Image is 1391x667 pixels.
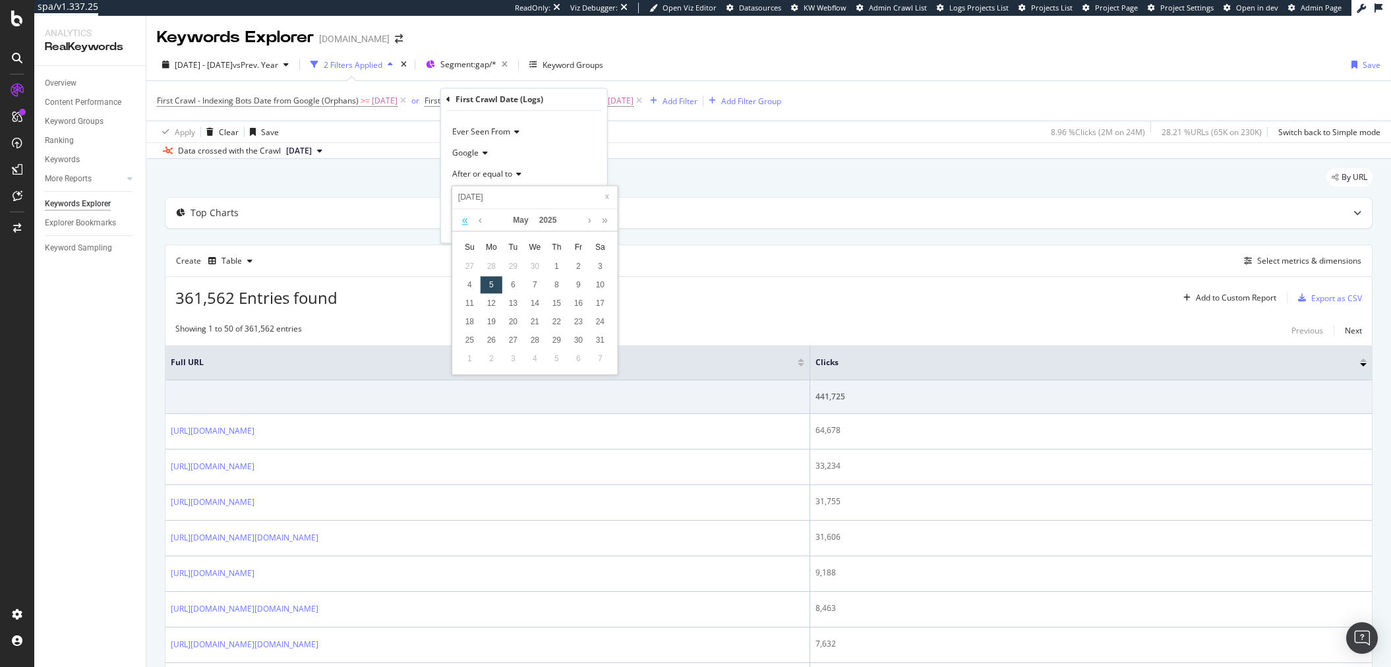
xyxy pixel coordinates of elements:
[568,351,589,368] div: 6
[203,250,258,272] button: Table
[502,242,524,254] span: Tu
[1311,293,1362,304] div: Export as CSV
[1162,127,1262,138] div: 28.21 % URLs ( 65K on 230K )
[546,313,568,332] td: May 22, 2025
[546,314,568,331] div: 22
[1082,3,1138,13] a: Project Page
[178,145,281,157] div: Data crossed with the Crawl
[481,258,502,276] td: April 28, 2025
[570,3,618,13] div: Viz Debugger:
[1257,255,1361,266] div: Select metrics & dimensions
[502,332,524,350] td: May 27, 2025
[421,54,513,75] button: Segment:gap/*
[175,287,338,308] span: 361,562 Entries found
[703,93,781,109] button: Add Filter Group
[481,242,502,254] span: Mo
[949,3,1009,13] span: Logs Projects List
[1345,323,1362,339] button: Next
[481,295,502,313] td: May 12, 2025
[286,145,312,157] span: 2024 Jul. 17th
[721,96,781,107] div: Add Filter Group
[481,314,502,331] div: 19
[1239,253,1361,269] button: Select metrics & dimensions
[1326,168,1373,187] div: legacy label
[459,350,481,368] td: June 1, 2025
[45,26,135,40] div: Analytics
[398,58,409,71] div: times
[475,210,485,232] a: Previous month (PageUp)
[452,126,510,137] span: Ever Seen From
[568,276,589,295] td: May 9, 2025
[568,242,589,254] span: Fr
[45,197,111,211] div: Keywords Explorer
[459,210,471,232] a: Last year (Control + left)
[524,238,546,258] th: Wed
[459,332,481,349] div: 25
[481,351,502,368] div: 2
[171,638,318,651] a: [URL][DOMAIN_NAME][DOMAIN_NAME]
[568,258,589,275] div: 2
[608,92,634,110] span: [DATE]
[1342,173,1367,181] span: By URL
[589,350,611,368] td: June 7, 2025
[815,567,1367,579] div: 9,188
[1278,127,1380,138] div: Switch back to Simple mode
[201,121,239,142] button: Clear
[1031,3,1073,13] span: Projects List
[546,332,568,350] td: May 29, 2025
[446,219,488,232] button: Cancel
[524,332,546,349] div: 28
[568,332,589,350] td: May 30, 2025
[45,241,112,255] div: Keyword Sampling
[589,332,611,350] td: May 31, 2025
[481,258,502,275] div: 28
[502,350,524,368] td: June 3, 2025
[599,210,611,232] a: Next year (Control + right)
[157,121,195,142] button: Apply
[1196,294,1276,302] div: Add to Custom Report
[456,94,543,105] div: First Crawl Date (Logs)
[261,127,279,138] div: Save
[502,314,524,331] div: 20
[568,258,589,276] td: May 2, 2025
[663,96,697,107] div: Add Filter
[534,210,562,232] a: 2025
[175,323,302,339] div: Showing 1 to 50 of 361,562 entries
[815,391,1367,403] div: 441,725
[546,351,568,368] div: 5
[440,59,496,70] span: Segment: gap/*
[546,276,568,295] td: May 8, 2025
[589,351,611,368] div: 7
[157,54,294,75] button: [DATE] - [DATE]vsPrev. Year
[233,59,278,71] span: vs Prev. Year
[45,134,74,148] div: Ranking
[459,314,481,331] div: 18
[222,257,242,265] div: Table
[815,602,1367,614] div: 8,463
[589,258,611,275] div: 3
[45,76,76,90] div: Overview
[45,96,121,109] div: Content Performance
[452,168,512,179] span: After or equal to
[502,313,524,332] td: May 20, 2025
[502,238,524,258] th: Tue
[524,351,546,368] div: 4
[502,258,524,276] td: April 29, 2025
[524,54,608,75] button: Keyword Groups
[459,242,481,254] span: Su
[459,258,481,275] div: 27
[815,424,1367,436] div: 64,678
[568,295,589,313] td: May 16, 2025
[589,295,611,312] div: 17
[45,96,136,109] a: Content Performance
[546,258,568,276] td: May 1, 2025
[524,242,546,254] span: We
[568,277,589,294] div: 9
[459,276,481,295] td: May 4, 2025
[45,172,123,186] a: More Reports
[524,277,546,294] div: 7
[175,59,233,71] span: [DATE] - [DATE]
[481,332,502,350] td: May 26, 2025
[324,59,382,71] div: 2 Filters Applied
[524,313,546,332] td: May 21, 2025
